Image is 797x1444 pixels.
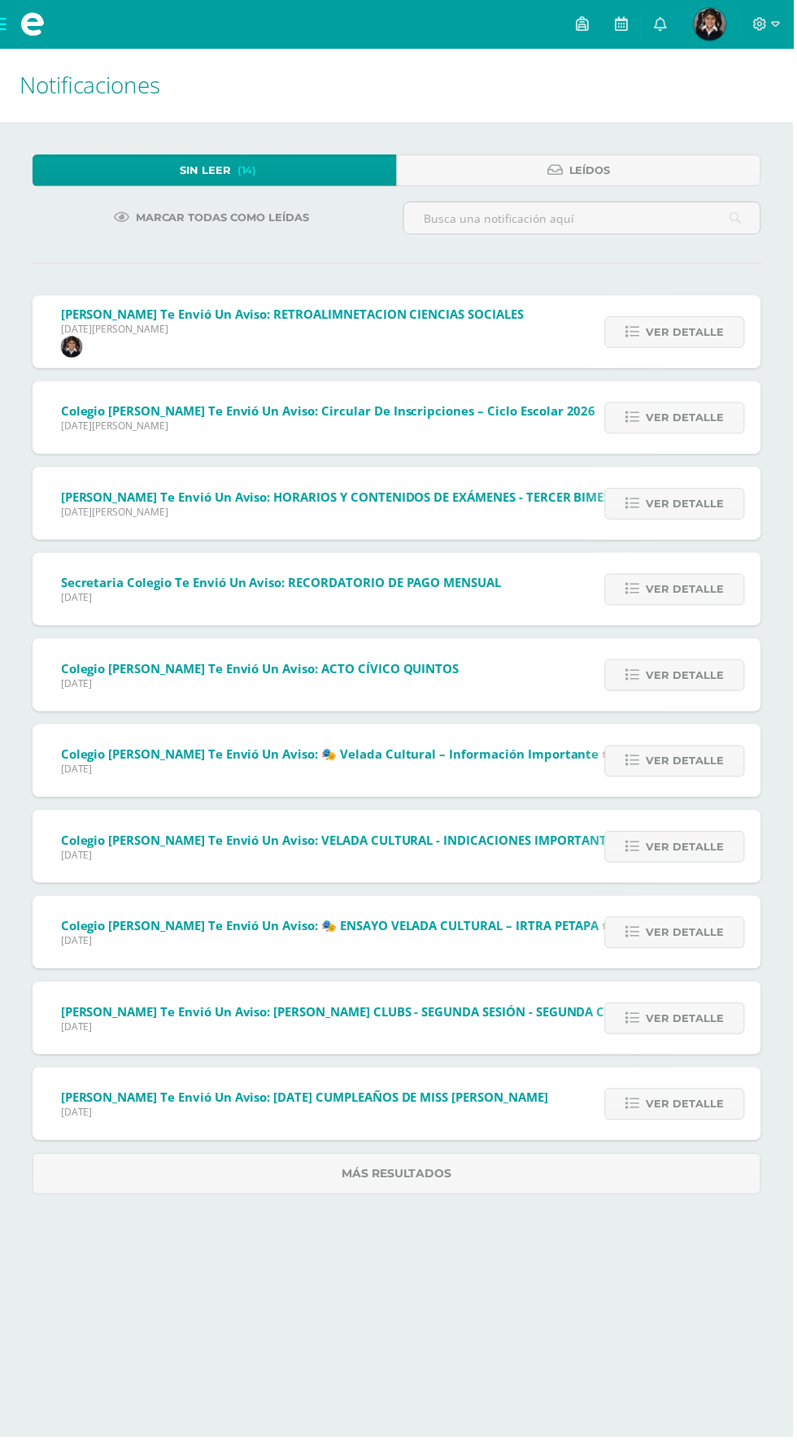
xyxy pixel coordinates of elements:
span: Sin leer [181,156,232,186]
span: [DATE][PERSON_NAME] [61,324,526,337]
span: [PERSON_NAME] te envió un aviso: [DATE] CUMPLEAÑOS DE MISS [PERSON_NAME] [61,1094,551,1111]
span: [PERSON_NAME] te envió un aviso: RETROALIMNETACION CIENCIAS SOCIALES [61,307,526,324]
span: Colegio [PERSON_NAME] te envió un aviso: 🎭 ENSAYO VELADA CULTURAL – IRTRA PETAPA 🎭 [61,922,621,938]
a: Más resultados [33,1159,764,1200]
span: Ver detalle [649,319,727,349]
span: Leídos [572,156,613,186]
span: (14) [238,156,258,186]
a: Sin leer(14) [33,155,398,187]
span: Ver detalle [649,577,727,607]
span: Ver detalle [649,750,727,780]
span: [DATE] [61,1111,551,1124]
img: 271607774d2e456b02f86dd32af02f22.png [697,8,729,41]
span: [DATE][PERSON_NAME] [61,507,635,521]
span: [DATE] [61,1024,699,1038]
span: Colegio [PERSON_NAME] te envió un aviso: 🎭 Velada Cultural – Información importante 🎭 [61,750,621,766]
span: Ver detalle [649,663,727,694]
span: Colegio [PERSON_NAME] te envió un aviso: Circular de Inscripciones – Ciclo Escolar 2026 [61,405,599,421]
span: Ver detalle [649,922,727,952]
a: Leídos [398,155,764,187]
span: Ver detalle [649,1008,727,1038]
span: [DATE] [61,852,623,866]
span: [PERSON_NAME] te envió un aviso: HORARIOS Y CONTENIDOS DE EXÁMENES - TERCER BIMESTRE [61,491,635,507]
span: [DATE] [61,766,621,780]
span: [DATE] [61,680,461,694]
span: Notificaciones [20,70,161,101]
span: Secretaria Colegio te envió un aviso: RECORDATORIO DE PAGO MENSUAL [61,577,503,594]
span: [PERSON_NAME] te envió un aviso: [PERSON_NAME] CLUBS - SEGUNDA SESIÓN - SEGUNDA CONVOCATORIA [61,1008,699,1024]
span: Ver detalle [649,1094,727,1124]
span: Ver detalle [649,836,727,866]
span: [DATE][PERSON_NAME] [61,421,599,435]
span: Ver detalle [649,491,727,521]
a: Marcar todas como leídas [94,202,331,234]
input: Busca una notificación aquí [406,203,764,235]
img: 6c62bbb8d79acd781560c845052c8cf2.png [61,337,83,359]
span: [DATE] [61,594,503,607]
span: Ver detalle [649,405,727,435]
span: Marcar todas como leídas [137,203,311,233]
span: [DATE] [61,938,621,952]
span: Colegio [PERSON_NAME] te envió un aviso: ACTO CÍVICO QUINTOS [61,663,461,680]
span: Colegio [PERSON_NAME] te envió un aviso: VELADA CULTURAL - INDICACIONES IMPORTANTES [61,836,623,852]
